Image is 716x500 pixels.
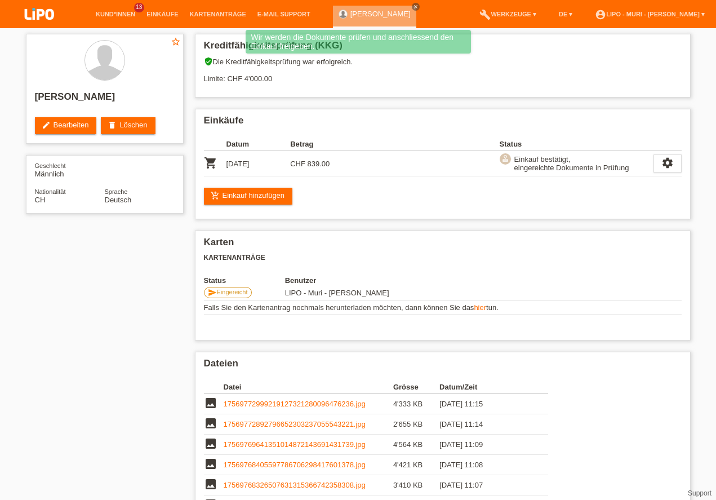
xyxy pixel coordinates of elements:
span: Schweiz [35,196,46,204]
a: Einkäufe [141,11,184,17]
h2: Einkäufe [204,115,682,132]
h2: Karten [204,237,682,254]
a: 17569769641351014872143691431739.jpg [224,440,366,449]
i: approval [501,154,509,162]
i: verified_user [204,57,213,66]
td: 4'333 KB [393,394,439,414]
a: Kund*innen [90,11,141,17]
td: [DATE] 11:08 [439,455,532,475]
span: Nationalität [35,188,66,195]
span: Eingereicht [217,289,248,295]
div: Einkauf bestätigt, eingereichte Dokumente in Prüfung [511,153,629,174]
a: deleteLöschen [101,117,155,134]
td: [DATE] 11:07 [439,475,532,495]
span: 04.09.2025 [285,289,389,297]
a: [PERSON_NAME] [350,10,411,18]
a: Support [688,489,711,497]
td: 4'564 KB [393,435,439,455]
a: DE ▾ [553,11,578,17]
td: [DATE] 11:09 [439,435,532,455]
th: Status [204,276,285,285]
td: 4'421 KB [393,455,439,475]
td: Falls Sie den Kartenantrag nochmals herunterladen möchten, dann können Sie das tun. [204,301,682,315]
i: settings [661,157,674,169]
i: send [208,288,217,297]
span: Geschlecht [35,162,66,169]
td: CHF 839.00 [290,151,354,176]
a: LIPO pay [11,23,68,32]
a: hier [474,303,486,312]
th: Betrag [290,138,354,151]
th: Benutzer [285,276,476,285]
a: account_circleLIPO - Muri - [PERSON_NAME] ▾ [589,11,710,17]
th: Grösse [393,380,439,394]
th: Datei [224,380,393,394]
i: account_circle [595,9,606,20]
span: Sprache [105,188,128,195]
h2: [PERSON_NAME] [35,91,175,108]
i: image [204,396,217,410]
span: 13 [134,3,144,12]
a: editBearbeiten [35,117,97,134]
th: Datum/Zeit [439,380,532,394]
div: Wir werden die Dokumente prüfen und anschliessend den Einkauf freigeben. [246,30,471,54]
i: image [204,417,217,430]
a: 17569772999219127321280096476236.jpg [224,400,366,408]
td: [DATE] 11:15 [439,394,532,414]
a: 17569772892796652303237055543221.jpg [224,420,366,428]
i: build [479,9,491,20]
h3: Kartenanträge [204,254,682,262]
h2: Dateien [204,358,682,375]
td: 3'410 KB [393,475,439,495]
i: image [204,477,217,491]
td: 2'655 KB [393,414,439,435]
td: [DATE] [226,151,291,176]
i: add_shopping_cart [211,191,220,200]
div: Die Kreditfähigkeitsprüfung war erfolgreich. Limite: CHF 4'000.00 [204,57,682,91]
i: delete [108,121,117,130]
a: 17569768326507631315366742358308.jpg [224,481,366,489]
i: image [204,437,217,450]
a: Kartenanträge [184,11,252,17]
i: edit [42,121,51,130]
a: close [412,3,420,11]
i: POSP00027042 [204,156,217,170]
i: image [204,457,217,471]
div: Männlich [35,161,105,178]
td: [DATE] 11:14 [439,414,532,435]
th: Status [500,138,653,151]
th: Datum [226,138,291,151]
a: 17569768405597786706298417601378.jpg [224,461,366,469]
a: add_shopping_cartEinkauf hinzufügen [204,188,293,205]
a: buildWerkzeuge ▾ [474,11,542,17]
i: close [413,4,419,10]
span: Deutsch [105,196,132,204]
a: E-Mail Support [252,11,316,17]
